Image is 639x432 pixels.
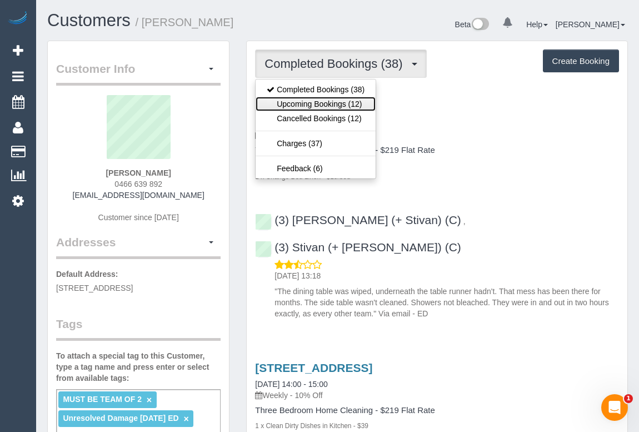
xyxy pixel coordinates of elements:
[136,16,234,28] small: / [PERSON_NAME]
[63,395,142,404] span: MUST BE TEAM OF 2
[255,406,619,415] h4: Three Bedroom Home Cleaning - $219 Flat Rate
[255,213,461,226] a: (3) [PERSON_NAME] (+ Stivan) (C)
[255,390,619,401] p: Weekly - 10% Off
[7,11,29,27] img: Automaid Logo
[264,57,408,71] span: Completed Bookings (38)
[56,269,118,280] label: Default Address:
[255,422,368,430] small: 1 x Clean Dirty Dishes in Kitchen - $39
[256,136,376,151] a: Charges (37)
[63,414,178,423] span: Unresolved Damage [DATE] ED
[274,270,619,281] p: [DATE] 13:18
[147,395,152,405] a: ×
[255,173,350,181] small: 1 x Change Bed Linen - $15/bed
[98,213,179,222] span: Customer since [DATE]
[274,286,619,319] p: "The dining table was wiped, underneath the table runner hadn't. That mess has been there for mon...
[255,241,461,254] a: (3) Stivan (+ [PERSON_NAME]) (C)
[256,111,376,126] a: Cancelled Bookings (12)
[255,146,619,155] h4: Three Bedroom Home Cleaning - $219 Flat Rate
[256,161,376,176] a: Feedback (6)
[471,18,489,32] img: New interface
[256,82,376,97] a: Completed Bookings (38)
[556,20,625,29] a: [PERSON_NAME]
[256,97,376,111] a: Upcoming Bookings (12)
[56,316,221,341] legend: Tags
[601,394,628,421] iframe: Intercom live chat
[73,191,204,200] a: [EMAIL_ADDRESS][DOMAIN_NAME]
[255,49,426,78] button: Completed Bookings (38)
[47,11,131,30] a: Customers
[255,130,619,141] p: Weekly - 10% Off
[526,20,548,29] a: Help
[184,414,189,424] a: ×
[624,394,633,403] span: 1
[255,361,372,374] a: [STREET_ADDRESS]
[114,180,162,188] span: 0466 639 892
[56,284,133,292] span: [STREET_ADDRESS]
[106,168,171,177] strong: [PERSON_NAME]
[455,20,490,29] a: Beta
[56,61,221,86] legend: Customer Info
[255,380,327,389] a: [DATE] 14:00 - 15:00
[56,350,221,384] label: To attach a special tag to this Customer, type a tag name and press enter or select from availabl...
[543,49,619,73] button: Create Booking
[463,217,466,226] span: ,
